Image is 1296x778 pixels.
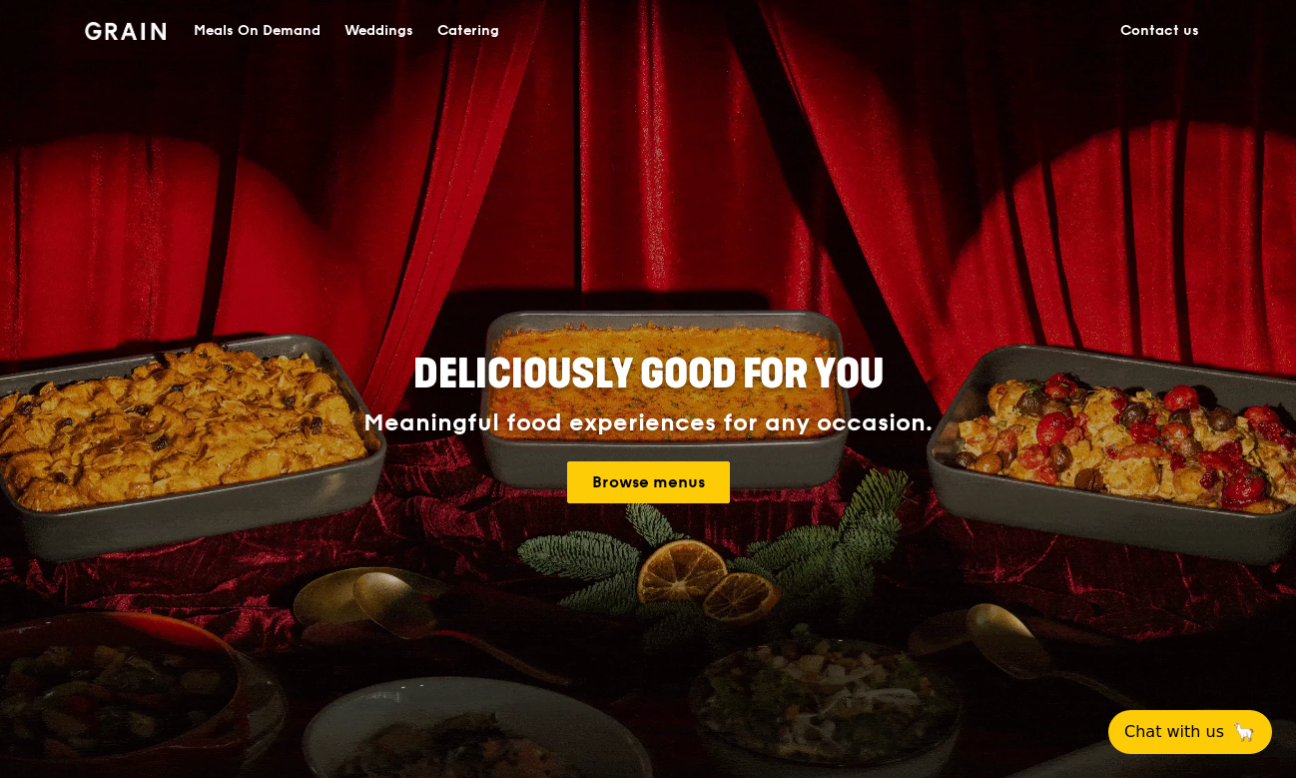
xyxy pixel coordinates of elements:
div: Catering [437,1,499,61]
span: Deliciously good for you [413,351,884,398]
a: Catering [425,1,511,61]
div: Meals On Demand [194,1,321,61]
span: Chat with us [1124,720,1224,744]
button: Chat with us🦙 [1108,710,1272,754]
a: Weddings [332,1,425,61]
img: Grain [85,22,166,40]
div: Weddings [344,1,413,61]
span: 🦙 [1232,720,1256,744]
a: Browse menus [567,461,730,503]
div: Meaningful food experiences for any occasion. [289,409,1007,437]
a: Contact us [1108,1,1211,61]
